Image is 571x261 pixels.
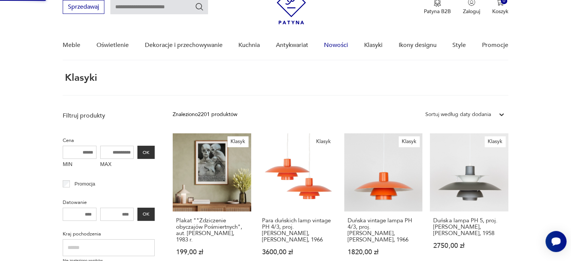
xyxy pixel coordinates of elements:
[63,31,80,60] a: Meble
[452,31,466,60] a: Style
[63,112,155,120] p: Filtruj produkty
[398,31,436,60] a: Ikony designu
[545,231,566,252] iframe: Smartsupp widget button
[482,31,508,60] a: Promocje
[63,136,155,145] p: Cena
[137,208,155,221] button: OK
[324,31,348,60] a: Nowości
[238,31,260,60] a: Kuchnia
[137,146,155,159] button: OK
[63,198,155,207] p: Datowanie
[176,217,247,243] h3: Plakat ""Zdziczenie obyczajów Pośmiertnych", aut. [PERSON_NAME], 1983 r.
[63,5,104,10] a: Sprzedawaj
[63,230,155,238] p: Kraj pochodzenia
[262,249,333,255] p: 3600,00 zł
[348,217,419,243] h3: Duńska vintage lampa PH 4/3, proj. [PERSON_NAME], [PERSON_NAME], 1966
[424,8,451,15] p: Patyna B2B
[75,180,95,188] p: Promocja
[348,249,419,255] p: 1820,00 zł
[433,217,505,237] h3: Duńska lampa PH 5, proj. [PERSON_NAME], [PERSON_NAME], 1958
[276,31,308,60] a: Antykwariat
[262,217,333,243] h3: Para duńskich lamp vintage PH 4/3, proj. [PERSON_NAME], [PERSON_NAME], 1966
[195,2,204,11] button: Szukaj
[492,8,508,15] p: Koszyk
[425,110,491,119] div: Sortuj według daty dodania
[433,243,505,249] p: 2750,00 zł
[173,110,237,119] div: Znaleziono 2201 produktów
[463,8,480,15] p: Zaloguj
[100,159,134,171] label: MAX
[96,31,129,60] a: Oświetlenie
[63,159,96,171] label: MIN
[364,31,383,60] a: Klasyki
[176,249,247,255] p: 199,00 zł
[145,31,222,60] a: Dekoracje i przechowywanie
[63,72,97,83] h1: Klasyki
